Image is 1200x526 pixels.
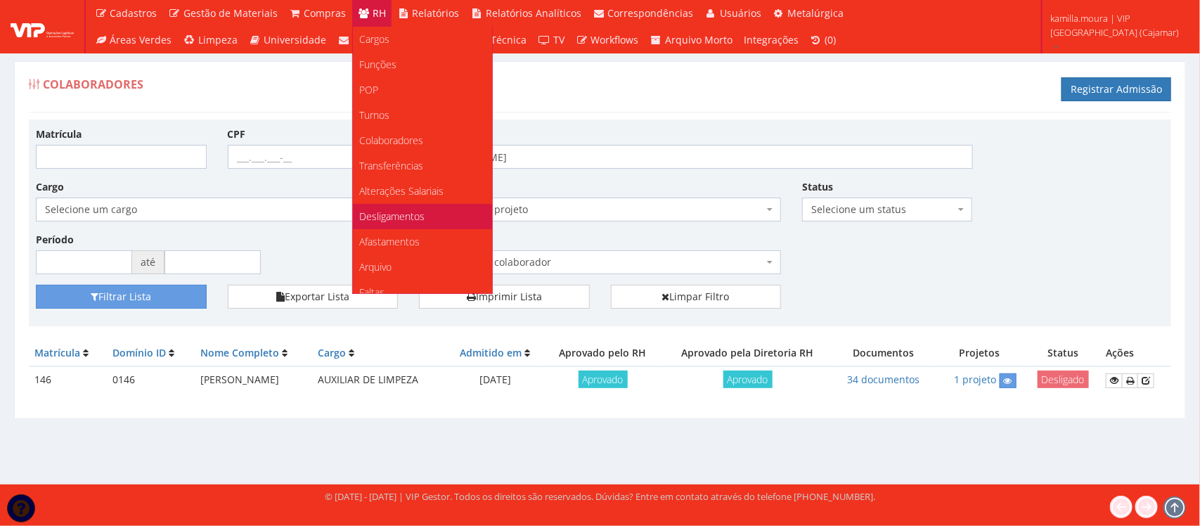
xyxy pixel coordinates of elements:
[446,366,544,394] td: [DATE]
[353,255,492,280] a: Arquivo
[360,83,379,96] span: POP
[360,286,385,299] span: Faltas
[36,198,398,222] span: Selecione um cargo
[1026,340,1101,366] th: Status
[738,27,804,53] a: Integrações
[723,371,773,388] span: Aprovado
[802,198,973,222] span: Selecione um status
[486,6,581,20] span: Relatórios Analíticos
[43,77,143,92] span: Colaboradores
[353,77,492,103] a: POP
[353,128,492,153] a: Colaboradores
[720,6,761,20] span: Usuários
[110,33,172,46] span: Áreas Verdes
[360,235,420,248] span: Afastamentos
[228,127,246,141] label: CPF
[460,346,522,359] a: Admitido em
[36,285,207,309] button: Filtrar Lista
[353,280,492,305] a: Faltas
[579,371,628,388] span: Aprovado
[36,233,74,247] label: Período
[428,203,763,217] span: Selecione um projeto
[107,366,195,394] td: 0146
[570,27,645,53] a: Workflows
[360,210,425,223] span: Desligamentos
[353,52,492,77] a: Funções
[228,285,399,309] button: Exportar Lista
[178,27,244,53] a: Limpeza
[89,27,178,53] a: Áreas Verdes
[333,27,415,53] a: Campanhas
[934,340,1026,366] th: Projetos
[110,6,157,20] span: Cadastros
[848,373,920,386] a: 34 documentos
[353,179,492,204] a: Alterações Salariais
[955,373,997,386] a: 1 projeto
[360,32,390,46] span: Cargos
[200,346,279,359] a: Nome Completo
[11,16,74,37] img: logo
[360,159,424,172] span: Transferências
[428,255,763,269] span: Selecione um colaborador
[36,127,82,141] label: Matrícula
[318,346,347,359] a: Cargo
[811,203,955,217] span: Selecione um status
[353,103,492,128] a: Turnos
[112,346,166,359] a: Domínio ID
[353,27,492,52] a: Cargos
[228,145,399,169] input: ___.___.___-__
[353,153,492,179] a: Transferências
[533,27,571,53] a: TV
[419,285,590,309] a: Imprimir Lista
[834,340,934,366] th: Documentos
[195,366,313,394] td: [PERSON_NAME]
[419,198,781,222] span: Selecione um projeto
[198,33,238,46] span: Limpeza
[419,250,781,274] span: Selecione um colaborador
[304,6,347,20] span: Compras
[788,6,844,20] span: Metalúrgica
[313,366,446,394] td: AUXILIAR DE LIMPEZA
[373,6,386,20] span: RH
[45,203,380,217] span: Selecione um cargo
[591,33,639,46] span: Workflows
[360,58,397,71] span: Funções
[325,490,875,503] div: © [DATE] - [DATE] | VIP Gestor. Todos os direitos são reservados. Dúvidas? Entre em contato atrav...
[1100,340,1171,366] th: Ações
[29,366,107,394] td: 146
[413,6,460,20] span: Relatórios
[1062,77,1171,101] a: Registrar Admissão
[611,285,782,309] a: Limpar Filtro
[825,33,837,46] span: (0)
[360,260,392,274] span: Arquivo
[36,180,64,194] label: Cargo
[132,250,164,274] span: até
[802,180,833,194] label: Status
[353,229,492,255] a: Afastamentos
[360,134,424,147] span: Colaboradores
[360,108,390,122] span: Turnos
[665,33,733,46] span: Arquivo Morto
[1051,11,1182,39] span: kamilla.moura | VIP [GEOGRAPHIC_DATA] (Cajamar)
[645,27,739,53] a: Arquivo Morto
[34,346,80,359] a: Matrícula
[608,6,694,20] span: Correspondências
[662,340,833,366] th: Aprovado pela Diretoria RH
[804,27,842,53] a: (0)
[544,340,662,366] th: Aprovado pelo RH
[353,204,492,229] a: Desligamentos
[553,33,564,46] span: TV
[183,6,278,20] span: Gestão de Materiais
[744,33,799,46] span: Integrações
[243,27,333,53] a: Universidade
[1038,371,1089,388] span: Desligado
[264,33,327,46] span: Universidade
[360,184,444,198] span: Alterações Salariais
